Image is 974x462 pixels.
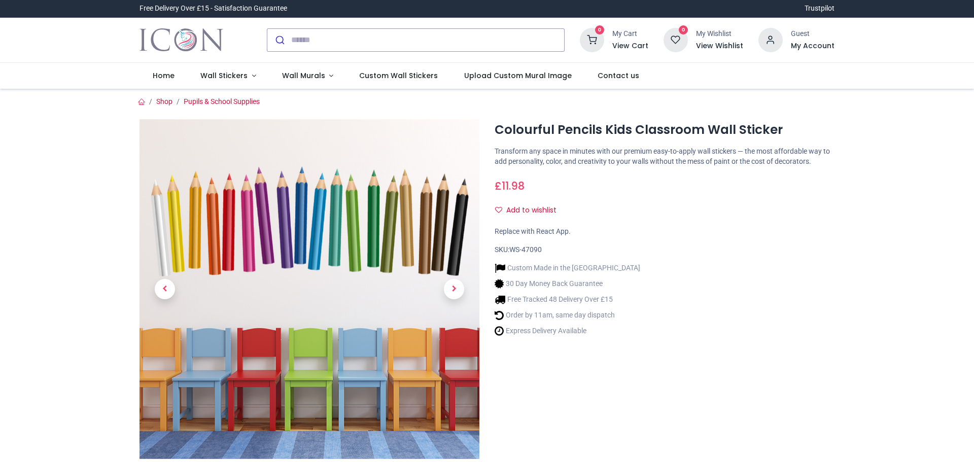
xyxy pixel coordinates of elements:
a: Logo of Icon Wall Stickers [140,26,223,54]
sup: 0 [679,25,688,35]
a: Next [429,170,479,408]
li: Free Tracked 48 Delivery Over £15 [495,294,640,305]
span: Wall Stickers [200,70,248,81]
a: View Cart [612,41,648,51]
button: Submit [267,29,291,51]
img: Colourful Pencils Kids Classroom Wall Sticker [140,119,479,459]
a: Trustpilot [805,4,834,14]
a: View Wishlist [696,41,743,51]
div: My Cart [612,29,648,39]
a: Wall Stickers [187,63,269,89]
a: 0 [580,35,604,43]
span: Previous [155,279,175,299]
a: My Account [791,41,834,51]
div: My Wishlist [696,29,743,39]
span: Wall Murals [282,70,325,81]
li: 30 Day Money Back Guarantee [495,278,640,289]
a: 0 [664,35,688,43]
span: Upload Custom Mural Image [464,70,572,81]
a: Pupils & School Supplies [184,97,260,105]
li: Order by 11am, same day dispatch [495,310,640,321]
span: Next [444,279,464,299]
h1: Colourful Pencils Kids Classroom Wall Sticker [495,121,834,138]
div: Free Delivery Over £15 - Satisfaction Guarantee [140,4,287,14]
div: SKU: [495,245,834,255]
span: Contact us [598,70,639,81]
sup: 0 [595,25,605,35]
div: Guest [791,29,834,39]
button: Add to wishlistAdd to wishlist [495,202,565,219]
p: Transform any space in minutes with our premium easy-to-apply wall stickers — the most affordable... [495,147,834,166]
span: £ [495,179,525,193]
span: 11.98 [502,179,525,193]
div: Replace with React App. [495,227,834,237]
a: Previous [140,170,190,408]
i: Add to wishlist [495,206,502,214]
li: Custom Made in the [GEOGRAPHIC_DATA] [495,263,640,273]
a: Wall Murals [269,63,346,89]
span: Custom Wall Stickers [359,70,438,81]
img: Icon Wall Stickers [140,26,223,54]
li: Express Delivery Available [495,326,640,336]
a: Shop [156,97,172,105]
span: WS-47090 [509,245,542,254]
span: Home [153,70,175,81]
